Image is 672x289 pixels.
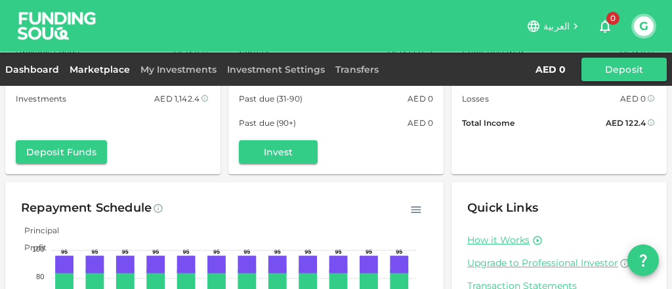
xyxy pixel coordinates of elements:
div: AED 0 [535,64,566,75]
button: 0 [592,13,618,39]
span: Losses [462,92,489,106]
div: AED 122.4 [606,116,646,130]
span: Past due (31-90) [239,92,303,106]
span: Investments [16,92,66,106]
a: Dashboard [5,64,64,75]
tspan: 100 [32,245,44,253]
span: العربية [543,20,570,32]
span: Upgrade to Professional Investor [467,257,618,269]
a: Investment Settings [222,64,330,75]
button: Deposit [581,58,667,81]
button: G [634,16,654,36]
span: Past due (90+) [239,116,297,130]
a: Marketplace [64,64,135,75]
button: Deposit Funds [16,140,107,164]
button: question [627,244,659,276]
div: AED 0 [408,116,433,130]
span: Profit [14,242,47,252]
div: AED 1,142.4 [154,92,199,106]
span: Quick Links [467,201,538,215]
span: Total Income [462,116,514,130]
div: AED 0 [408,92,433,106]
div: Repayment Schedule [21,198,152,219]
div: AED 0 [620,92,646,106]
a: My Investments [135,64,222,75]
a: Upgrade to Professional Investor [467,257,651,269]
tspan: 80 [36,273,44,280]
a: How it Works [467,234,530,246]
span: 0 [606,12,619,25]
span: Principal [14,225,59,235]
button: Invest [239,140,318,164]
a: Transfers [330,64,384,75]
